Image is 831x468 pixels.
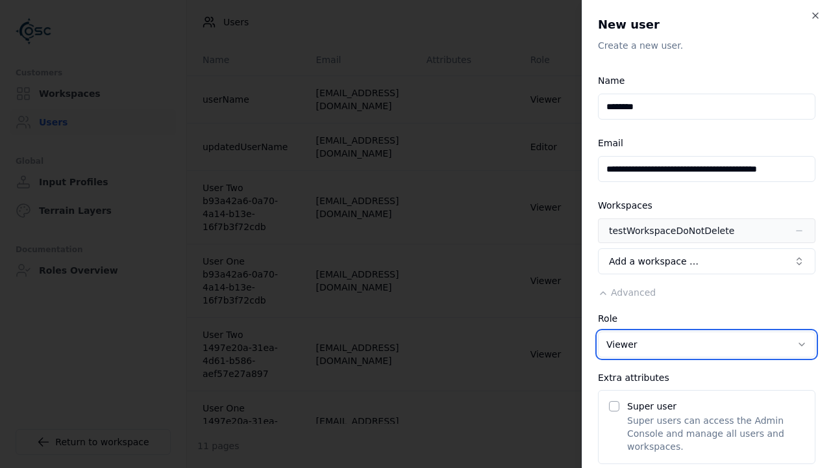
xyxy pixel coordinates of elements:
span: Add a workspace … [609,255,699,268]
label: Email [598,138,623,148]
p: Create a new user. [598,39,815,52]
h2: New user [598,16,815,34]
label: Name [598,75,625,86]
label: Workspaces [598,200,652,211]
p: Super users can access the Admin Console and manage all users and workspaces. [627,414,804,453]
div: testWorkspaceDoNotDelete [609,224,734,237]
label: Super user [627,401,676,411]
span: Advanced [611,287,656,298]
label: Role [598,313,617,324]
button: Advanced [598,286,656,299]
div: Extra attributes [598,373,815,382]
